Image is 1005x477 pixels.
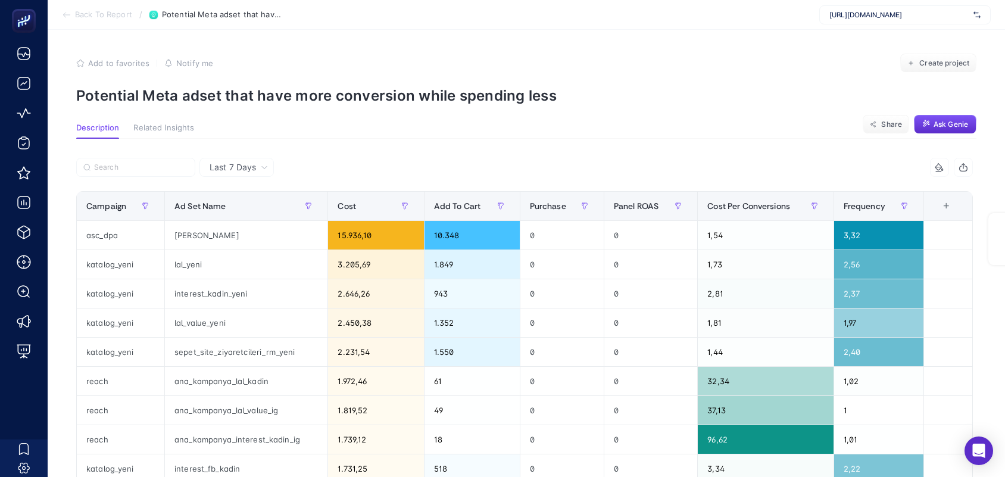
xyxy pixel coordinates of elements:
[614,201,658,211] span: Panel ROAS
[698,396,833,425] div: 37,13
[425,250,520,279] div: 1.849
[425,367,520,395] div: 61
[834,221,924,250] div: 3,32
[76,58,149,68] button: Add to favorites
[86,201,126,211] span: Campaign
[165,250,327,279] div: lal_yeni
[88,58,149,68] span: Add to favorites
[530,201,566,211] span: Purchase
[834,308,924,337] div: 1,97
[77,425,164,454] div: reach
[520,338,604,366] div: 0
[165,308,327,337] div: lal_value_yeni
[76,123,119,133] span: Description
[934,201,943,227] div: 8 items selected
[165,425,327,454] div: ana_kampanya_interest_kadin_ig
[77,250,164,279] div: katalog_yeni
[698,338,833,366] div: 1,44
[604,279,697,308] div: 0
[881,120,902,129] span: Share
[139,10,142,19] span: /
[935,201,957,211] div: +
[133,123,194,139] button: Related Insights
[604,425,697,454] div: 0
[520,367,604,395] div: 0
[965,437,993,465] div: Open Intercom Messenger
[77,221,164,250] div: asc_dpa
[604,250,697,279] div: 0
[94,163,188,172] input: Search
[844,201,885,211] span: Frequency
[914,115,976,134] button: Ask Genie
[165,367,327,395] div: ana_kampanya_lal_kadin
[76,87,976,104] p: Potential Meta adset that have more conversion while spending less
[425,338,520,366] div: 1.550
[165,338,327,366] div: sepet_site_ziyaretcileri_rm_yeni
[834,425,924,454] div: 1,01
[75,10,132,20] span: Back To Report
[900,54,976,73] button: Create project
[338,201,356,211] span: Cost
[165,221,327,250] div: [PERSON_NAME]
[77,338,164,366] div: katalog_yeni
[176,58,213,68] span: Notify me
[604,338,697,366] div: 0
[834,338,924,366] div: 2,40
[165,279,327,308] div: interest_kadin_yeni
[133,123,194,133] span: Related Insights
[77,308,164,337] div: katalog_yeni
[520,425,604,454] div: 0
[919,58,969,68] span: Create project
[604,221,697,250] div: 0
[863,115,909,134] button: Share
[425,308,520,337] div: 1.352
[164,58,213,68] button: Notify me
[77,396,164,425] div: reach
[162,10,281,20] span: Potential Meta adset that have more conversion while spending less
[520,221,604,250] div: 0
[604,367,697,395] div: 0
[328,221,423,250] div: 15.936,10
[698,308,833,337] div: 1,81
[425,425,520,454] div: 18
[328,279,423,308] div: 2.646,26
[520,396,604,425] div: 0
[698,367,833,395] div: 32,34
[934,120,968,129] span: Ask Genie
[707,201,790,211] span: Cost Per Conversions
[328,396,423,425] div: 1.819,52
[174,201,226,211] span: Ad Set Name
[328,425,423,454] div: 1.739,12
[604,308,697,337] div: 0
[834,367,924,395] div: 1,02
[165,396,327,425] div: ana_kampanya_lal_value_ig
[829,10,969,20] span: [URL][DOMAIN_NAME]
[520,279,604,308] div: 0
[328,308,423,337] div: 2.450,38
[834,396,924,425] div: 1
[698,250,833,279] div: 1,73
[328,367,423,395] div: 1.972,46
[328,250,423,279] div: 3.205,69
[834,279,924,308] div: 2,37
[425,221,520,250] div: 10.348
[604,396,697,425] div: 0
[328,338,423,366] div: 2.231,54
[520,250,604,279] div: 0
[973,9,981,21] img: svg%3e
[434,201,481,211] span: Add To Cart
[698,279,833,308] div: 2,81
[698,221,833,250] div: 1,54
[77,367,164,395] div: reach
[425,396,520,425] div: 49
[210,161,256,173] span: Last 7 Days
[425,279,520,308] div: 943
[520,308,604,337] div: 0
[834,250,924,279] div: 2,56
[698,425,833,454] div: 96,62
[77,279,164,308] div: katalog_yeni
[76,123,119,139] button: Description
